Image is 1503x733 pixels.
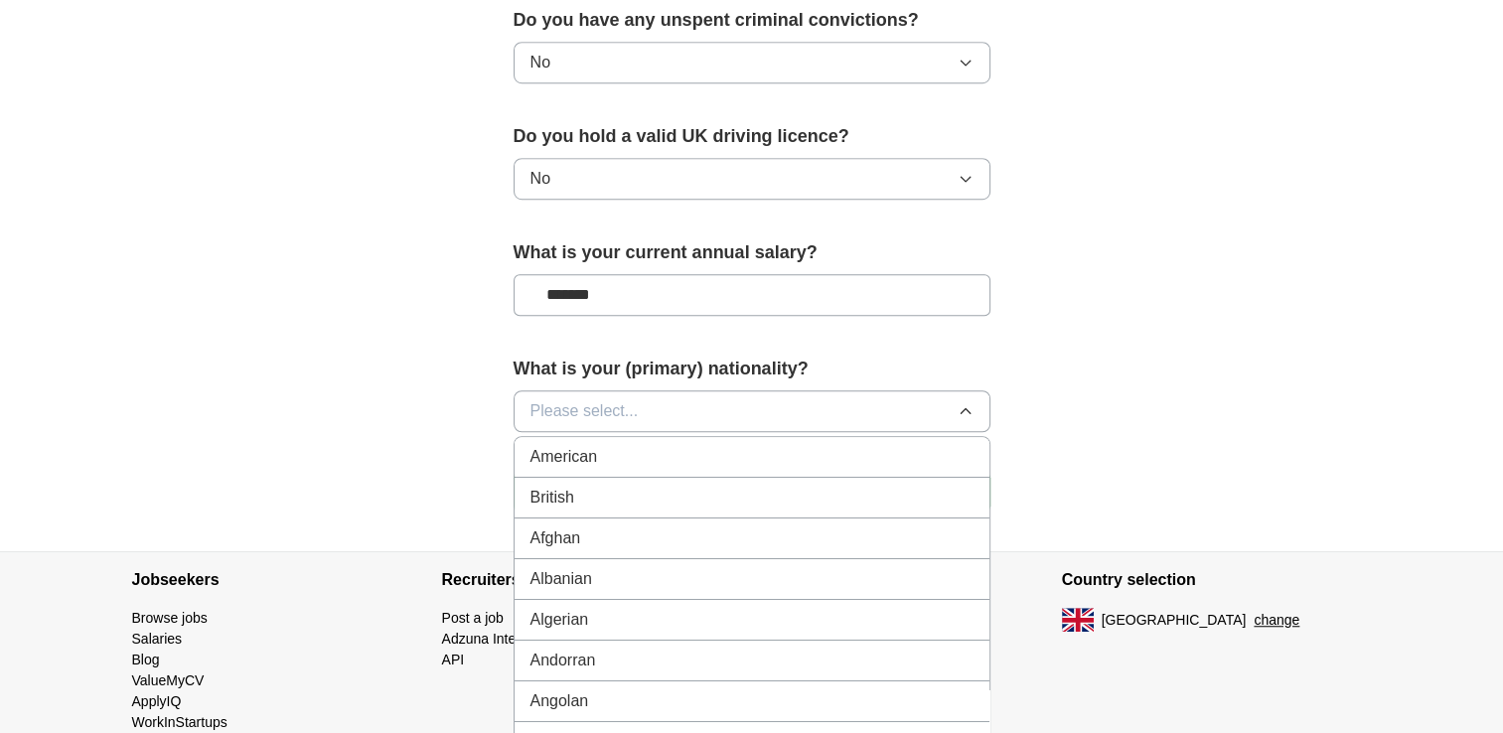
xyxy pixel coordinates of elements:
a: Blog [132,652,160,667]
span: [GEOGRAPHIC_DATA] [1102,610,1247,631]
span: Please select... [530,399,639,423]
span: British [530,486,574,510]
a: WorkInStartups [132,714,227,730]
label: What is your (primary) nationality? [514,356,990,382]
a: API [442,652,465,667]
span: No [530,167,550,191]
button: No [514,42,990,83]
span: Afghan [530,526,581,550]
a: Salaries [132,631,183,647]
a: Post a job [442,610,504,626]
h4: Country selection [1062,552,1372,608]
button: Please select... [514,390,990,432]
span: Andorran [530,649,596,672]
span: American [530,445,598,469]
span: No [530,51,550,74]
label: What is your current annual salary? [514,239,990,266]
span: Algerian [530,608,589,632]
label: Do you hold a valid UK driving licence? [514,123,990,150]
button: No [514,158,990,200]
a: ApplyIQ [132,693,182,709]
a: ValueMyCV [132,672,205,688]
label: Do you have any unspent criminal convictions? [514,7,990,34]
img: UK flag [1062,608,1094,632]
span: Albanian [530,567,592,591]
a: Browse jobs [132,610,208,626]
button: change [1254,610,1299,631]
span: Angolan [530,689,589,713]
a: Adzuna Intelligence [442,631,563,647]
